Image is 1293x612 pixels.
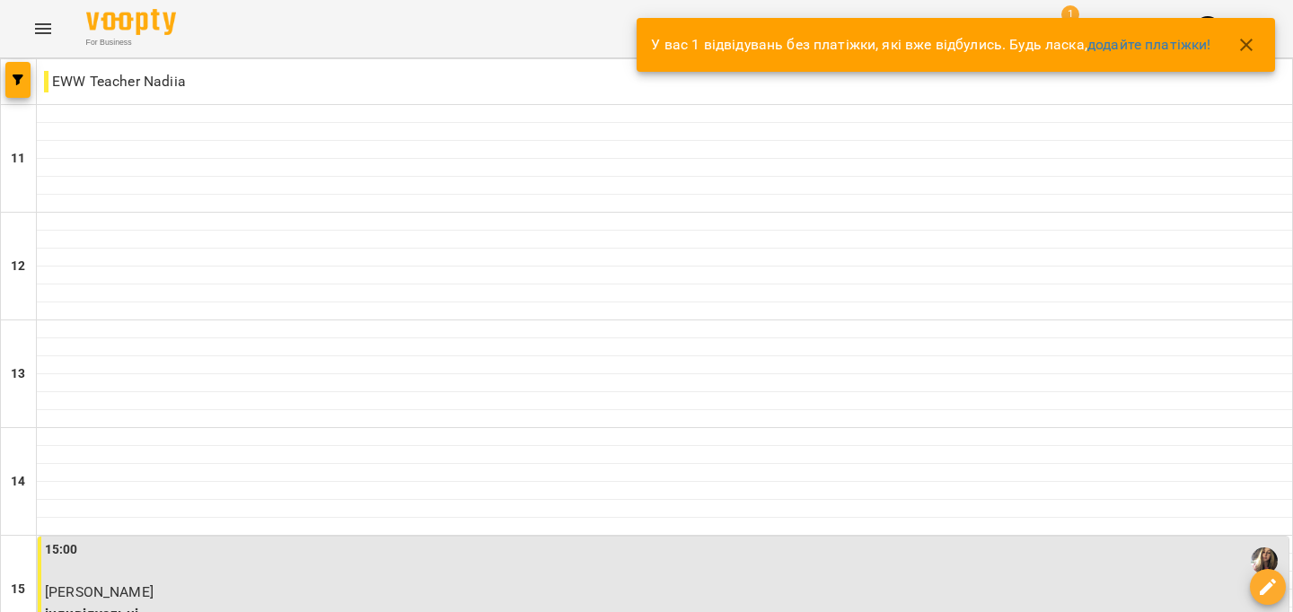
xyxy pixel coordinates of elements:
span: For Business [86,37,176,48]
img: Бойко Олександра Вікторівна [1251,547,1278,574]
span: 1 [1061,5,1079,23]
img: Voopty Logo [86,9,176,35]
h6: 14 [11,472,25,492]
h6: 11 [11,149,25,169]
button: Menu [22,7,65,50]
p: EWW Teacher Nadiia [44,71,186,92]
h6: 13 [11,364,25,384]
span: [PERSON_NAME] [45,583,154,600]
h6: 15 [11,580,25,599]
label: 15:00 [45,540,78,560]
h6: 12 [11,257,25,276]
p: У вас 1 відвідувань без платіжки, які вже відбулись. Будь ласка, [651,34,1210,56]
a: додайте платіжки! [1087,36,1211,53]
